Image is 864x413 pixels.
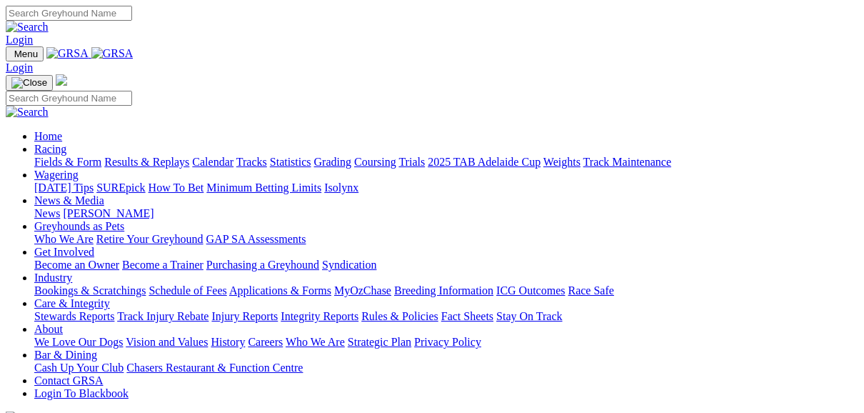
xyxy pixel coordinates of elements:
[56,74,67,86] img: logo-grsa-white.png
[192,156,233,168] a: Calendar
[104,156,189,168] a: Results & Replays
[96,233,204,245] a: Retire Your Greyhound
[270,156,311,168] a: Statistics
[34,362,124,374] a: Cash Up Your Club
[126,336,208,348] a: Vision and Values
[34,207,60,219] a: News
[91,47,134,60] img: GRSA
[414,336,481,348] a: Privacy Policy
[441,310,493,322] a: Fact Sheets
[568,284,613,297] a: Race Safe
[6,91,132,106] input: Search
[34,259,119,271] a: Become an Owner
[34,181,858,194] div: Wagering
[543,156,581,168] a: Weights
[34,272,72,284] a: Industry
[496,310,562,322] a: Stay On Track
[211,336,245,348] a: History
[34,284,146,297] a: Bookings & Scratchings
[324,181,358,194] a: Isolynx
[583,156,671,168] a: Track Maintenance
[34,233,94,245] a: Who We Are
[361,310,438,322] a: Rules & Policies
[34,297,110,309] a: Care & Integrity
[34,387,129,399] a: Login To Blackbook
[34,310,114,322] a: Stewards Reports
[206,233,306,245] a: GAP SA Assessments
[211,310,278,322] a: Injury Reports
[6,6,132,21] input: Search
[314,156,351,168] a: Grading
[206,181,321,194] a: Minimum Betting Limits
[34,362,858,374] div: Bar & Dining
[354,156,396,168] a: Coursing
[229,284,331,297] a: Applications & Forms
[149,284,226,297] a: Schedule of Fees
[6,46,44,61] button: Toggle navigation
[126,362,303,374] a: Chasers Restaurant & Function Centre
[394,284,493,297] a: Breeding Information
[122,259,204,271] a: Become a Trainer
[63,207,154,219] a: [PERSON_NAME]
[6,21,49,34] img: Search
[236,156,267,168] a: Tracks
[34,310,858,323] div: Care & Integrity
[398,156,425,168] a: Trials
[34,349,97,361] a: Bar & Dining
[34,143,66,155] a: Racing
[34,246,94,258] a: Get Involved
[34,220,124,232] a: Greyhounds as Pets
[11,77,47,89] img: Close
[34,374,103,387] a: Contact GRSA
[46,47,89,60] img: GRSA
[34,336,123,348] a: We Love Our Dogs
[34,259,858,272] div: Get Involved
[248,336,283,348] a: Careers
[322,259,376,271] a: Syndication
[6,75,53,91] button: Toggle navigation
[6,106,49,119] img: Search
[281,310,358,322] a: Integrity Reports
[34,169,79,181] a: Wagering
[34,233,858,246] div: Greyhounds as Pets
[6,61,33,74] a: Login
[34,284,858,297] div: Industry
[149,181,204,194] a: How To Bet
[34,156,858,169] div: Racing
[34,207,858,220] div: News & Media
[496,284,565,297] a: ICG Outcomes
[34,194,104,206] a: News & Media
[14,49,38,59] span: Menu
[428,156,541,168] a: 2025 TAB Adelaide Cup
[34,181,94,194] a: [DATE] Tips
[34,130,62,142] a: Home
[348,336,411,348] a: Strategic Plan
[34,323,63,335] a: About
[117,310,209,322] a: Track Injury Rebate
[34,336,858,349] div: About
[334,284,391,297] a: MyOzChase
[206,259,319,271] a: Purchasing a Greyhound
[286,336,345,348] a: Who We Are
[96,181,145,194] a: SUREpick
[6,34,33,46] a: Login
[34,156,101,168] a: Fields & Form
